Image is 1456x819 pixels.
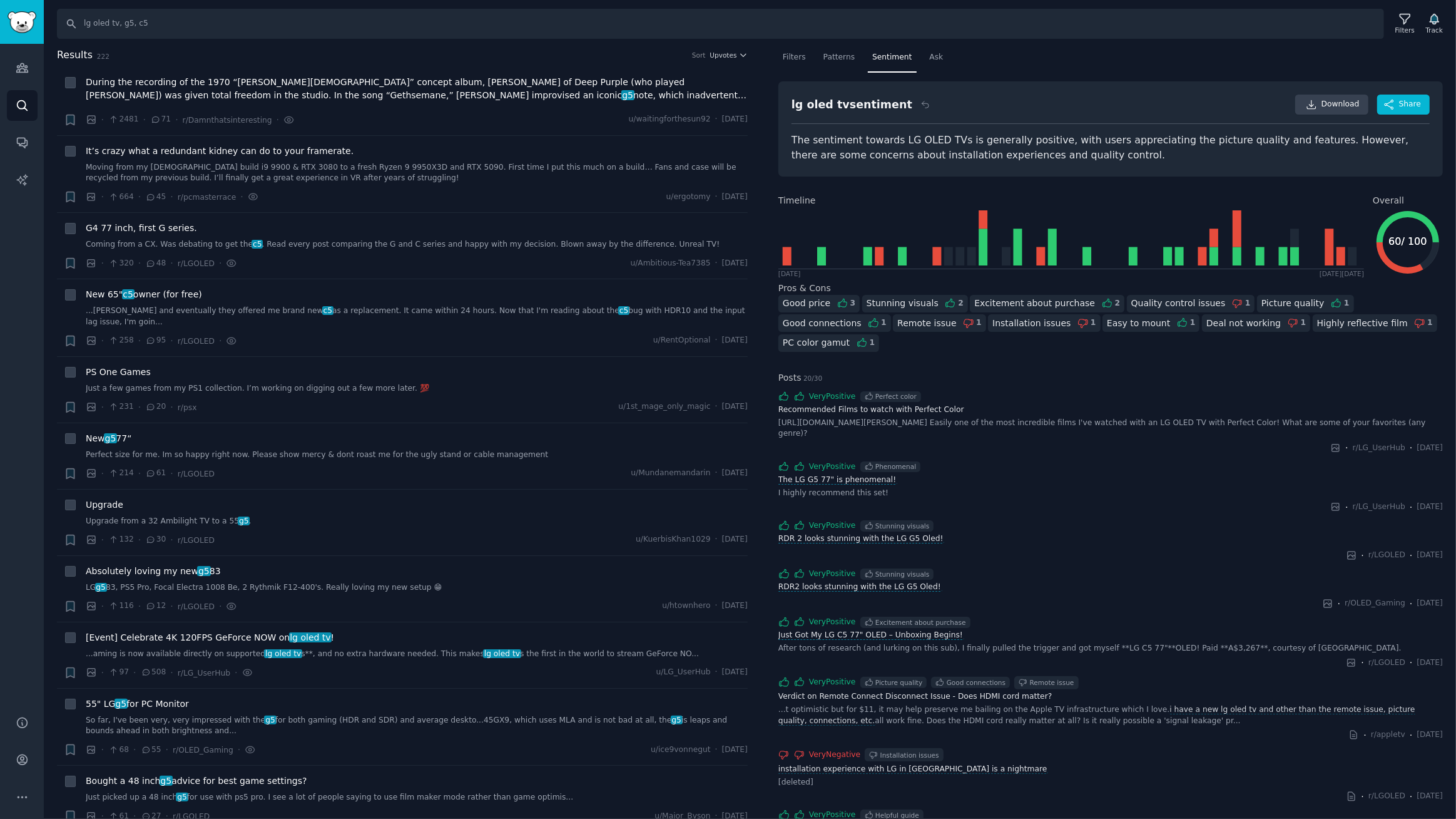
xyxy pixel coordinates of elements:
span: · [1410,441,1412,455]
span: [DATE] [1417,729,1443,741]
span: · [170,666,173,679]
div: Stunning visuals [867,297,939,310]
span: 222 [97,53,109,60]
span: c5 [322,306,333,315]
span: g5 [104,433,117,443]
span: i have a new lg oled tv and other than the remote issue, picture quality, connections, etc. [778,705,1415,726]
span: 2481 [108,114,139,125]
span: u/Ambitious-Tea7385 [631,258,711,269]
span: · [170,600,173,613]
div: 1 [1190,317,1196,329]
span: g5 [197,566,210,576]
span: r/LG_UserHub [1353,443,1405,454]
span: RDR2 looks stunning with the LG G5 Oled! [777,582,942,592]
span: Absolutely loving my new 83 [86,565,221,578]
a: G4 77 inch, first G series. [86,222,197,235]
span: 48 [145,258,166,269]
div: Easy to mount [1107,317,1170,330]
span: 97 [108,667,129,678]
a: PS One Games [86,366,151,379]
span: · [715,600,718,612]
span: 116 [108,600,134,612]
span: · [277,113,279,126]
div: Stunning visuals [875,570,929,579]
span: [DATE] [722,468,748,479]
span: · [101,190,104,203]
span: · [170,467,173,480]
span: · [138,334,141,348]
a: ...aming is now available directly on supportedlg oled tvs**, and no extra hardware needed. This ... [86,649,748,660]
div: Quality control issues [1131,297,1226,310]
div: Stunning visuals [875,522,929,530]
a: Recommended Films to watch with Perfect Color [778,404,1443,416]
span: Patterns [823,52,855,63]
a: Just a few games from my PS1 collection. I’m working on digging out a few more later. 💯 [86,383,748,394]
span: u/1st_mage_only_magic [618,401,710,413]
div: Excitement about purchase [974,297,1095,310]
div: Remote issue [1030,678,1074,687]
span: · [101,467,104,480]
a: Just picked up a 48 inchg5for use with ps5 pro. I see a lot of people saying to use film maker mo... [86,792,748,803]
span: [DATE] [1417,791,1443,802]
span: [DATE] [1417,657,1443,669]
span: c5 [122,289,135,299]
span: 12 [145,600,166,612]
span: 20 [145,401,166,413]
a: Bought a 48 inchg5advice for best game settings? [86,775,307,788]
span: · [166,743,168,756]
span: g5 [671,716,683,724]
span: 68 [108,744,129,756]
span: · [715,335,718,346]
div: 1 [881,317,887,329]
div: Filters [1395,26,1415,34]
span: 55" LG for PC Monitor [86,698,189,711]
span: r/LGOLED [178,470,215,478]
span: Overall [1373,194,1404,207]
span: g5 [115,699,128,709]
span: · [170,190,173,203]
div: 1 [870,337,875,349]
span: · [1345,501,1348,514]
span: · [101,334,104,348]
div: Highly reflective film [1317,317,1408,330]
span: · [1345,441,1348,455]
a: Upgrade [86,498,123,512]
span: Bought a 48 inch advice for best game settings? [86,775,307,788]
span: · [133,743,136,756]
span: [DATE] [722,192,748,203]
span: · [138,257,141,270]
div: 1 [1301,317,1306,329]
div: After tons of research (and lurking on this sub), I finally pulled the trigger and got myself **L... [778,643,1443,654]
span: · [138,190,141,203]
span: Very Positive [809,520,856,532]
span: [DATE] [722,744,748,756]
a: Coming from a CX. Was debating to get thec5. Read every post comparing the G and C series and hap... [86,239,748,250]
span: Very Positive [809,461,856,473]
a: 55" LGg5for PC Monitor [86,698,189,711]
span: r/LGOLED [1368,550,1405,561]
span: [DATE] [1417,443,1443,454]
span: Filters [783,52,806,63]
span: · [133,666,136,679]
div: Remote issue [897,317,956,330]
span: · [101,666,104,679]
span: r/LG_UserHub [1353,502,1405,513]
span: Very Positive [809,677,856,688]
span: · [219,600,221,613]
span: · [101,533,104,547]
a: It’s crazy what a redundant kidney can do to your framerate. [86,145,354,158]
div: 1 [1091,317,1096,329]
span: g5 [238,517,250,525]
span: 30 [145,534,166,545]
span: u/KuerbisKhan1029 [636,534,710,545]
span: Very Positive [809,569,856,580]
span: · [715,258,718,269]
div: 1 [1427,317,1433,329]
span: · [1410,729,1412,742]
text: 60 / 100 [1388,235,1427,247]
span: · [170,401,173,414]
span: 231 [108,401,134,413]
